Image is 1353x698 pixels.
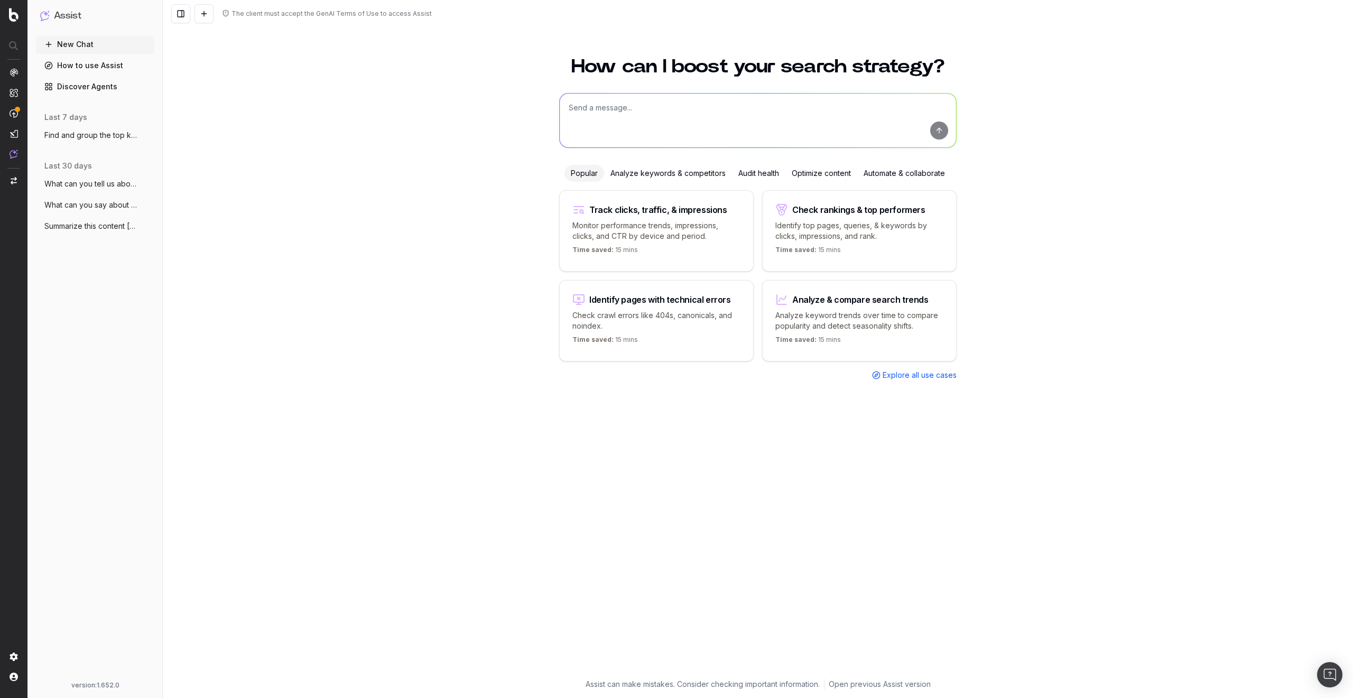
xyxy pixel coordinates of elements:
[572,336,638,348] p: 15 mins
[36,127,154,144] button: Find and group the top keywords for hack
[10,88,18,97] img: Intelligence
[10,129,18,138] img: Studio
[572,246,638,258] p: 15 mins
[36,175,154,192] button: What can you tell us about [PERSON_NAME]
[36,197,154,213] button: What can you say about [PERSON_NAME]? H
[44,161,92,171] span: last 30 days
[775,246,841,258] p: 15 mins
[775,336,817,343] span: Time saved:
[589,295,731,304] div: Identify pages with technical errors
[572,336,614,343] span: Time saved:
[44,200,137,210] span: What can you say about [PERSON_NAME]? H
[872,370,957,380] a: Explore all use cases
[572,310,740,331] p: Check crawl errors like 404s, canonicals, and noindex.
[44,221,137,231] span: Summarize this content [URL][PERSON_NAME]
[10,653,18,661] img: Setting
[36,57,154,74] a: How to use Assist
[40,681,150,690] div: version: 1.652.0
[1317,662,1342,687] div: Open Intercom Messenger
[11,177,17,184] img: Switch project
[36,78,154,95] a: Discover Agents
[10,68,18,77] img: Analytics
[572,220,740,241] p: Monitor performance trends, impressions, clicks, and CTR by device and period.
[775,310,943,331] p: Analyze keyword trends over time to compare popularity and detect seasonality shifts.
[732,165,785,182] div: Audit health
[231,10,432,18] div: The client must accept the GenAI Terms of Use to access Assist
[604,165,732,182] div: Analyze keywords & competitors
[572,246,614,254] span: Time saved:
[44,130,137,141] span: Find and group the top keywords for hack
[775,220,943,241] p: Identify top pages, queries, & keywords by clicks, impressions, and rank.
[586,679,820,690] p: Assist can make mistakes. Consider checking important information.
[44,112,87,123] span: last 7 days
[883,370,957,380] span: Explore all use cases
[792,295,929,304] div: Analyze & compare search trends
[10,673,18,681] img: My account
[54,8,81,23] h1: Assist
[829,679,931,690] a: Open previous Assist version
[559,57,957,76] h1: How can I boost your search strategy?
[792,206,925,214] div: Check rankings & top performers
[564,165,604,182] div: Popular
[10,150,18,159] img: Assist
[44,179,137,189] span: What can you tell us about [PERSON_NAME]
[9,8,18,22] img: Botify logo
[775,336,841,348] p: 15 mins
[36,36,154,53] button: New Chat
[589,206,727,214] div: Track clicks, traffic, & impressions
[785,165,857,182] div: Optimize content
[775,246,817,254] span: Time saved:
[36,218,154,235] button: Summarize this content [URL][PERSON_NAME]
[10,109,18,118] img: Activation
[40,8,150,23] button: Assist
[857,165,951,182] div: Automate & collaborate
[40,11,50,21] img: Assist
